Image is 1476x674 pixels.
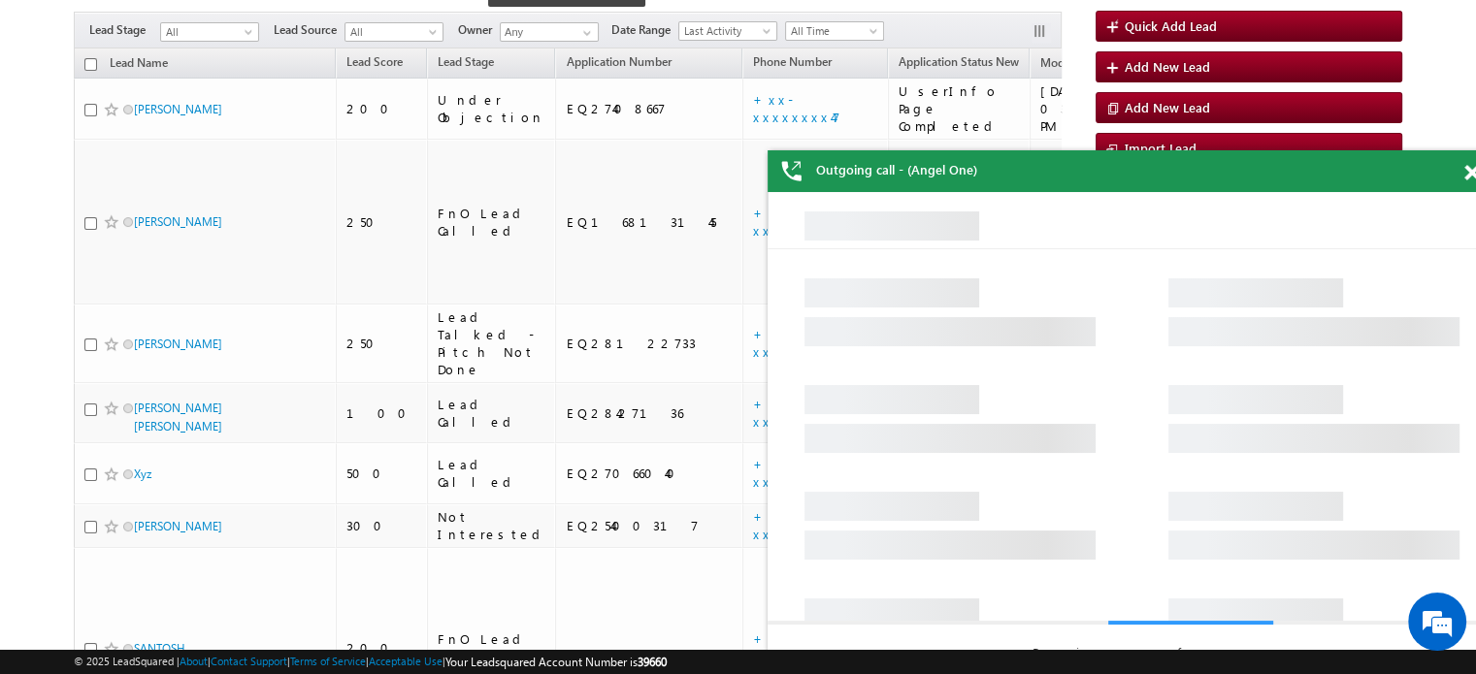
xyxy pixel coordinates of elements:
div: [DATE] 03:05 PM [1040,82,1138,135]
div: EQ28122733 [566,335,734,352]
a: +xx-xxxxxxxx35 [753,205,843,239]
div: EQ27408667 [566,100,734,117]
div: UserInfo Page Completed [899,82,1021,135]
a: All [344,22,443,42]
span: Add New Lead [1125,99,1210,115]
a: Lead Stage [428,51,504,77]
span: © 2025 LeadSquared | | | | | [74,653,667,671]
div: EQ25400317 [566,517,734,534]
span: Modified On [1040,55,1105,70]
span: Your Leadsquared Account Number is [445,655,667,669]
div: EQ16813145 [566,213,734,231]
a: All [160,22,259,42]
a: [PERSON_NAME] [134,337,222,351]
div: EQ27066040 [566,465,734,482]
a: Terms of Service [290,655,366,667]
div: 250 [346,213,418,231]
a: [PERSON_NAME] [134,102,222,116]
div: Lead Called [438,396,547,431]
a: +xx-xxxxxxxx47 [753,91,840,125]
textarea: Type your message and hit 'Enter' [25,179,354,511]
a: [PERSON_NAME] [134,519,222,533]
div: 300 [346,517,418,534]
span: Import Lead [1125,140,1197,156]
div: 200 [346,100,418,117]
a: [PERSON_NAME] [PERSON_NAME] [134,401,222,433]
div: FnO Lead Called [438,630,547,665]
a: Phone Number [743,51,841,77]
input: Check all records [84,58,97,71]
a: Application Status New [889,51,1029,77]
span: Lead Stage [438,54,494,69]
a: Last Activity [678,21,777,41]
span: Date Range [611,21,678,39]
span: Quick Add Lead [1125,17,1217,34]
a: +xx-xxxxxxxx15 [753,456,868,490]
a: Modified On (sorted descending) [1031,51,1133,77]
span: 39660 [638,655,667,669]
div: Minimize live chat window [318,10,365,56]
a: Show All Items [573,23,597,43]
div: Lead Called [438,456,547,491]
div: 200 [346,639,418,657]
span: Owner [458,21,500,39]
a: Lead Score [337,51,412,77]
a: Acceptable Use [369,655,443,667]
span: Lead Source [274,21,344,39]
span: Lead Score [346,54,403,69]
div: EQ28427136 [566,404,734,422]
div: Under Objection [438,91,547,126]
div: 500 [346,465,418,482]
img: d_60004797649_company_0_60004797649 [33,102,82,127]
span: All [345,23,438,41]
a: About [180,655,208,667]
a: Contact Support [211,655,287,667]
span: Lead Stage [89,21,160,39]
div: 100 [346,404,418,422]
a: Lead Name [100,52,178,78]
a: SANTOSH [134,641,185,656]
a: +xx-xxxxxxxx71 [753,508,869,542]
span: Last Activity [679,22,771,40]
span: Outgoing call - (Angel One) [816,161,977,178]
div: Chat with us now [101,102,326,127]
em: Start Chat [264,528,352,554]
span: Phone Number [753,54,832,69]
a: Application Number [556,51,680,77]
span: All [161,23,253,41]
div: Lead Talked - Pitch Not Done [438,308,547,378]
a: Xyz [134,466,151,481]
div: FnO Lead Called [438,205,547,240]
input: Type to Search [500,22,599,42]
span: All Time [786,22,878,40]
div: 250 [346,335,418,352]
a: +xx-xxxxxxxx70 [753,326,859,360]
span: Application Number [566,54,671,69]
span: Application Status New [899,54,1019,69]
a: All Time [785,21,884,41]
div: Not Interested [438,508,547,543]
a: +xx-xxxxxxxx59 [753,396,847,430]
span: Add New Lead [1125,58,1210,75]
a: +xx-xxxxxxxx79 [753,630,849,664]
a: [PERSON_NAME] [134,214,222,229]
